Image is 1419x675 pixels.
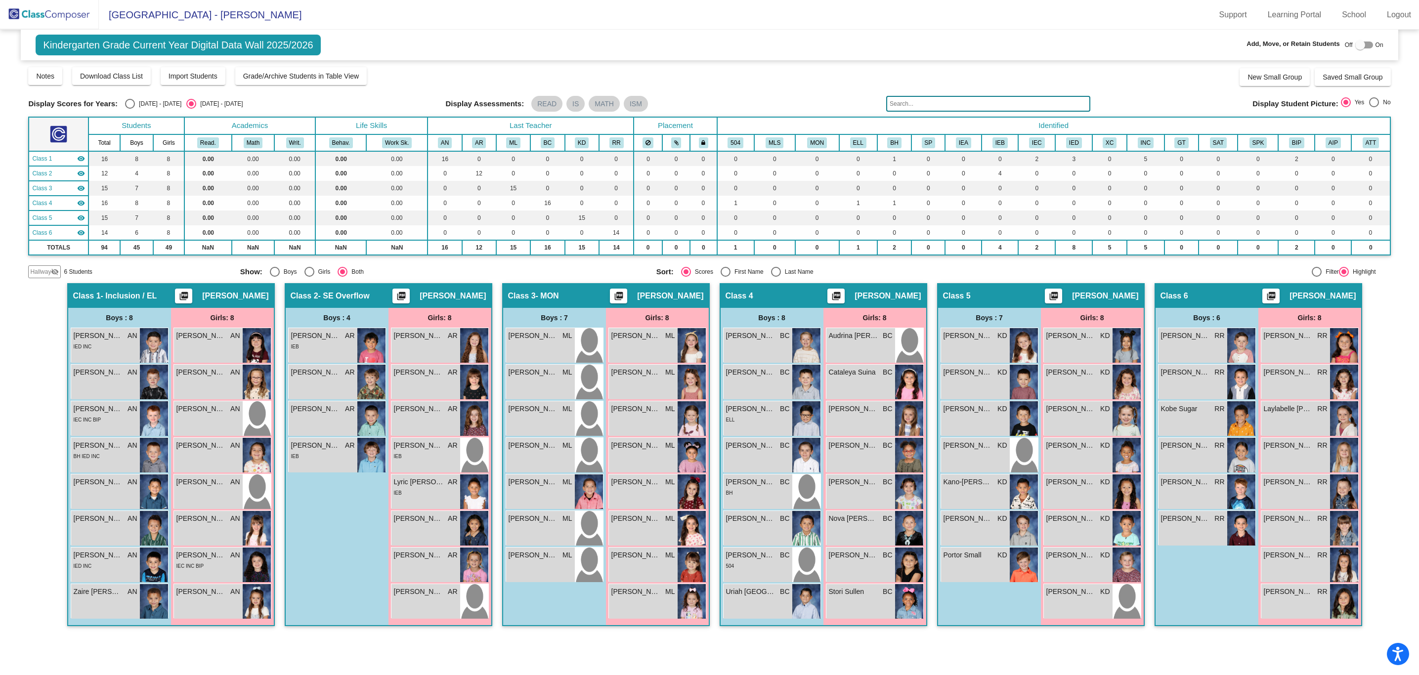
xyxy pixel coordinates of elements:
[530,134,564,151] th: Bridget Curley
[530,196,564,211] td: 16
[382,137,412,148] button: Work Sk.
[634,196,662,211] td: 0
[88,211,120,225] td: 15
[315,117,428,134] th: Life Skills
[80,72,143,80] span: Download Class List
[956,137,971,148] button: IEA
[662,166,690,181] td: 0
[29,166,88,181] td: Anjanette Richardson - SE Overflow
[1164,196,1199,211] td: 0
[1066,137,1082,148] button: IED
[438,137,452,148] button: AN
[766,137,783,148] button: MLS
[662,134,690,151] th: Keep with students
[1240,68,1310,86] button: New Small Group
[1199,181,1238,196] td: 0
[1092,134,1126,151] th: Cross Categorical
[1278,166,1315,181] td: 0
[1127,151,1164,166] td: 5
[244,137,262,148] button: Math
[153,166,184,181] td: 8
[1315,134,1351,151] th: Academic Improvement Plan
[125,99,243,109] mat-radio-group: Select an option
[77,184,85,192] mat-icon: visibility
[690,196,717,211] td: 0
[232,211,275,225] td: 0.00
[175,289,192,303] button: Print Students Details
[1315,151,1351,166] td: 0
[496,134,530,151] th: Marissa Lucero
[1029,137,1045,148] button: IEC
[1127,211,1164,225] td: 0
[315,211,366,225] td: 0.00
[717,166,754,181] td: 0
[599,134,634,151] th: Rachel-Ann Ramirez
[795,134,839,151] th: Montessori
[662,151,690,166] td: 0
[839,151,877,166] td: 0
[329,137,353,148] button: Behav.
[566,96,585,112] mat-chip: IS
[496,196,530,211] td: 0
[1055,181,1092,196] td: 0
[120,196,153,211] td: 8
[315,166,366,181] td: 0.00
[565,166,599,181] td: 0
[274,151,315,166] td: 0.00
[839,134,877,151] th: English Language Learner
[1278,211,1315,225] td: 0
[877,211,911,225] td: 0
[120,134,153,151] th: Boys
[1055,151,1092,166] td: 3
[877,134,911,151] th: Frequent Redirection
[887,137,901,148] button: BH
[1238,196,1278,211] td: 0
[795,166,839,181] td: 0
[839,211,877,225] td: 0
[886,96,1090,112] input: Search...
[531,96,562,112] mat-chip: READ
[690,134,717,151] th: Keep with teacher
[911,151,945,166] td: 0
[36,72,54,80] span: Notes
[922,137,936,148] button: SP
[754,166,795,181] td: 0
[839,181,877,196] td: 0
[911,196,945,211] td: 0
[1315,181,1351,196] td: 0
[232,181,275,196] td: 0.00
[161,67,225,85] button: Import Students
[243,72,359,80] span: Grade/Archive Students in Table View
[506,137,520,148] button: ML
[1127,134,1164,151] th: Inclusion
[877,166,911,181] td: 0
[690,211,717,225] td: 0
[1164,151,1199,166] td: 0
[462,196,496,211] td: 0
[88,196,120,211] td: 16
[1247,73,1302,81] span: New Small Group
[1252,99,1338,108] span: Display Student Picture:
[565,211,599,225] td: 15
[428,211,462,225] td: 0
[634,211,662,225] td: 0
[754,151,795,166] td: 0
[178,291,190,305] mat-icon: picture_as_pdf
[462,134,496,151] th: Anjanette Richardson
[662,196,690,211] td: 0
[530,166,564,181] td: 0
[29,181,88,196] td: Marissa Lucero - MON
[610,289,627,303] button: Print Students Details
[911,166,945,181] td: 0
[982,134,1018,151] th: IEP - B
[274,196,315,211] td: 0.00
[1164,134,1199,151] th: Gifted and Talented
[1210,137,1227,148] button: SAT
[1363,137,1379,148] button: ATT
[232,151,275,166] td: 0.00
[717,134,754,151] th: 504 Plan
[690,151,717,166] td: 0
[911,211,945,225] td: 0
[1260,7,1330,23] a: Learning Portal
[945,166,982,181] td: 0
